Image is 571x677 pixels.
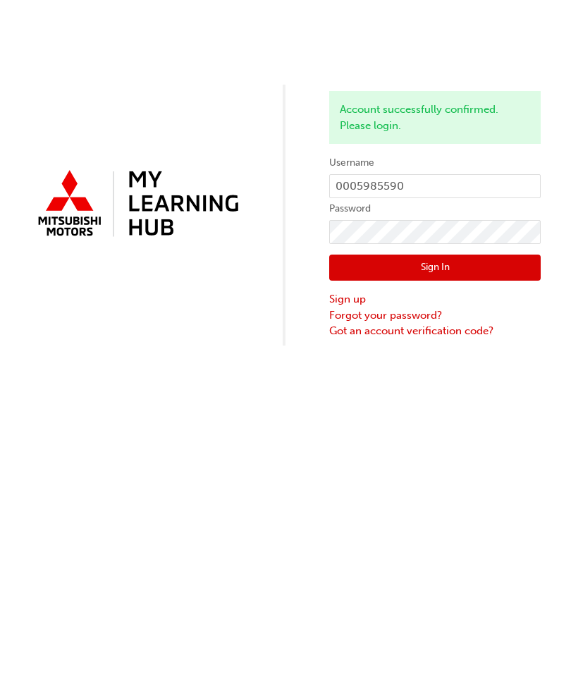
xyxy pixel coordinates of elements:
a: Got an account verification code? [329,323,541,339]
a: Sign up [329,291,541,307]
a: Forgot your password? [329,307,541,324]
button: Sign In [329,255,541,281]
input: Username [329,174,541,198]
div: Account successfully confirmed. Please login. [329,91,541,144]
label: Password [329,200,541,217]
label: Username [329,154,541,171]
img: mmal [30,164,242,245]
